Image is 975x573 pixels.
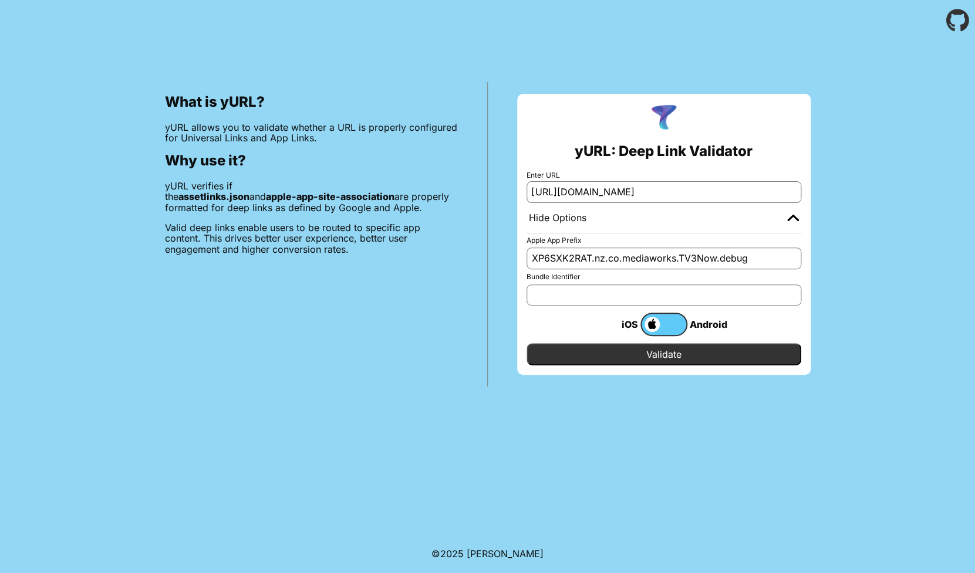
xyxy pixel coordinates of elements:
p: yURL allows you to validate whether a URL is properly configured for Universal Links and App Links. [165,122,458,144]
p: yURL verifies if the and are properly formatted for deep links as defined by Google and Apple. [165,181,458,213]
img: chevron [787,214,799,221]
div: Hide Options [529,212,586,224]
h2: yURL: Deep Link Validator [575,143,753,160]
label: Apple App Prefix [527,236,801,245]
label: Enter URL [527,171,801,179]
span: 2025 [440,548,464,560]
h2: Why use it? [165,152,458,169]
input: e.g. https://app.chayev.com/xyx [527,181,801,202]
div: Android [687,317,734,332]
img: yURL Logo [649,103,679,134]
footer: © [431,534,544,573]
h2: What is yURL? [165,94,458,110]
a: Michael Ibragimchayev's Personal Site [467,548,544,560]
label: Bundle Identifier [527,273,801,281]
b: apple-app-site-association [266,191,394,202]
input: Validate [527,343,801,365]
b: assetlinks.json [178,191,249,202]
div: iOS [593,317,640,332]
p: Valid deep links enable users to be routed to specific app content. This drives better user exper... [165,222,458,255]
